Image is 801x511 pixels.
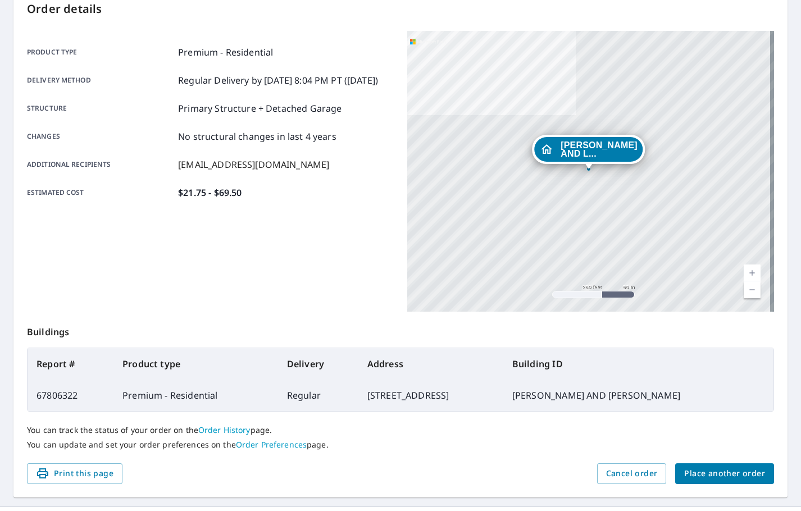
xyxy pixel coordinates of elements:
[113,348,278,380] th: Product type
[28,380,113,411] td: 67806322
[236,439,307,450] a: Order Preferences
[27,425,774,435] p: You can track the status of your order on the page.
[532,135,645,170] div: Dropped pin, building JOHN AND LINDY PHILLIPS, Residential property, 7722 Deerhill Dr Clarkston, ...
[503,380,773,411] td: [PERSON_NAME] AND [PERSON_NAME]
[278,380,358,411] td: Regular
[28,348,113,380] th: Report #
[178,74,378,87] p: Regular Delivery by [DATE] 8:04 PM PT ([DATE])
[675,463,774,484] button: Place another order
[27,158,174,171] p: Additional recipients
[27,74,174,87] p: Delivery method
[27,440,774,450] p: You can update and set your order preferences on the page.
[606,467,658,481] span: Cancel order
[178,186,242,199] p: $21.75 - $69.50
[358,348,503,380] th: Address
[27,312,774,348] p: Buildings
[198,425,251,435] a: Order History
[178,102,342,115] p: Primary Structure + Detached Garage
[27,463,122,484] button: Print this page
[684,467,765,481] span: Place another order
[744,264,761,281] a: Current Level 17, Zoom In
[36,467,113,481] span: Print this page
[113,380,278,411] td: Premium - Residential
[744,281,761,298] a: Current Level 17, Zoom Out
[178,130,336,143] p: No structural changes in last 4 years
[27,45,174,59] p: Product type
[503,348,773,380] th: Building ID
[561,141,637,158] span: [PERSON_NAME] AND L...
[358,380,503,411] td: [STREET_ADDRESS]
[178,158,329,171] p: [EMAIL_ADDRESS][DOMAIN_NAME]
[27,102,174,115] p: Structure
[27,186,174,199] p: Estimated cost
[278,348,358,380] th: Delivery
[27,130,174,143] p: Changes
[178,45,273,59] p: Premium - Residential
[597,463,667,484] button: Cancel order
[27,1,774,17] p: Order details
